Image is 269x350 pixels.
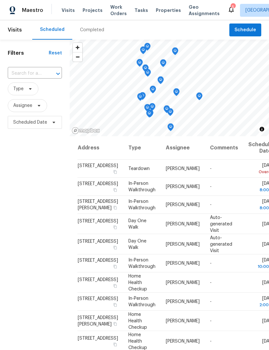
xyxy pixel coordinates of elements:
span: [STREET_ADDRESS] [78,297,118,301]
span: - [210,203,212,207]
span: Home Health Checkup [128,312,147,329]
button: Schedule [229,24,261,37]
span: Day One Walk [128,239,146,250]
span: In-Person Walkthrough [128,258,155,269]
span: [PERSON_NAME] [166,222,200,226]
div: Map marker [167,123,174,133]
span: Maestro [22,7,43,14]
span: Work Orders [110,4,127,17]
span: [STREET_ADDRESS] [78,182,118,186]
div: Map marker [144,104,151,114]
button: Copy Address [112,341,118,347]
span: [PERSON_NAME] [166,166,200,171]
span: Visits [62,7,75,14]
button: Copy Address [112,302,118,308]
div: Map marker [167,108,174,118]
span: - [210,261,212,266]
span: - [210,318,212,323]
div: Map marker [150,86,156,96]
span: Home Health Checkup [128,332,147,350]
th: Comments [205,136,243,160]
button: Copy Address [112,205,118,211]
div: Completed [80,27,104,33]
th: Type [123,136,161,160]
a: Mapbox homepage [72,127,100,134]
span: Toggle attribution [260,126,264,133]
div: Reset [49,50,62,56]
div: Map marker [164,105,170,115]
div: Map marker [142,64,149,74]
span: Tasks [134,8,148,13]
span: [PERSON_NAME] [166,280,200,285]
th: Assignee [161,136,205,160]
span: Scheduled Date [13,119,47,126]
button: Copy Address [112,187,118,193]
button: Copy Address [112,244,118,250]
span: [PERSON_NAME] [166,299,200,304]
div: Map marker [140,46,146,56]
button: Open [54,69,63,78]
div: Map marker [173,88,180,98]
span: - [210,184,212,189]
span: [PERSON_NAME] [166,339,200,343]
span: Type [13,86,24,92]
span: Visits [8,23,22,37]
span: Schedule [234,26,256,34]
div: Map marker [172,47,178,57]
span: Geo Assignments [189,4,220,17]
span: In-Person Walkthrough [128,199,155,210]
span: - [210,166,212,171]
span: Projects [83,7,103,14]
div: Map marker [196,92,203,102]
span: [STREET_ADDRESS][PERSON_NAME] [78,199,118,210]
span: [PERSON_NAME] [166,203,200,207]
button: Zoom out [73,52,82,61]
span: [STREET_ADDRESS][PERSON_NAME] [78,315,118,326]
input: Search for an address... [8,69,44,79]
span: [STREET_ADDRESS] [78,277,118,282]
div: Map marker [157,76,164,86]
span: [PERSON_NAME] [166,184,200,189]
span: In-Person Walkthrough [128,296,155,307]
button: Copy Address [112,264,118,270]
span: [PERSON_NAME] [166,318,200,323]
button: Copy Address [112,283,118,289]
div: Map marker [144,43,151,53]
span: In-Person Walkthrough [128,181,155,192]
div: Map marker [149,103,155,113]
th: Address [77,136,123,160]
h1: Filters [8,50,49,56]
span: - [210,339,212,343]
span: [STREET_ADDRESS] [78,336,118,340]
div: 5 [231,4,235,10]
button: Zoom in [73,43,82,52]
span: [PERSON_NAME] [166,242,200,246]
div: Map marker [139,92,146,102]
span: [PERSON_NAME] [166,261,200,266]
button: Toggle attribution [258,125,266,133]
span: Home Health Checkup [128,274,147,291]
span: Teardown [128,166,150,171]
button: Copy Address [112,169,118,175]
span: Auto-generated Visit [210,235,232,253]
span: - [210,280,212,285]
span: [STREET_ADDRESS] [78,239,118,243]
span: [STREET_ADDRESS] [78,219,118,223]
div: Map marker [137,93,144,103]
span: Day One Walk [128,218,146,229]
span: - [210,299,212,304]
div: Map marker [136,59,143,69]
span: [STREET_ADDRESS] [78,164,118,168]
span: Auto-generated Visit [210,215,232,232]
div: Map marker [146,110,153,120]
button: Copy Address [112,224,118,230]
span: Properties [156,7,181,14]
div: Map marker [160,59,166,69]
div: Scheduled [40,26,65,33]
button: Copy Address [112,321,118,326]
span: [STREET_ADDRESS] [78,258,118,263]
div: Map marker [147,109,154,119]
span: Assignee [13,102,32,109]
